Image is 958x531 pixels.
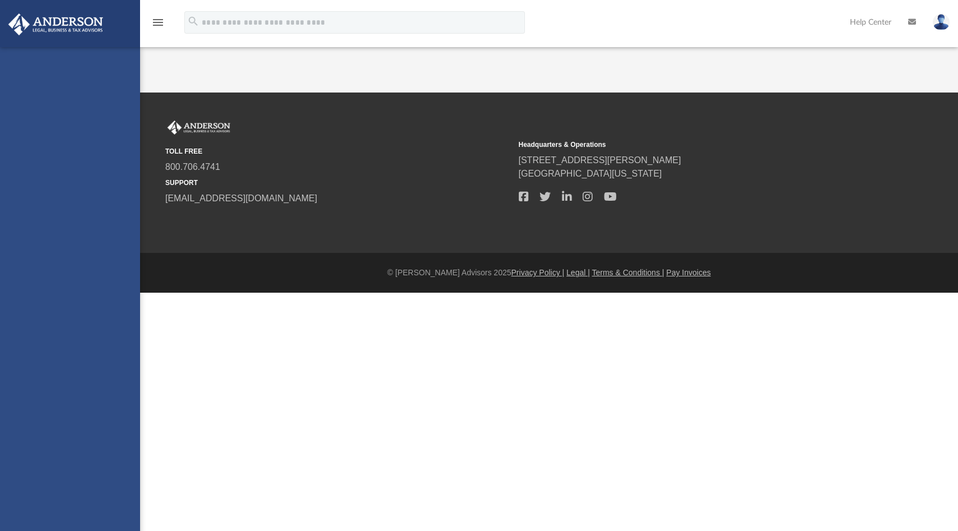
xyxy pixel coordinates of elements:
img: User Pic [933,14,950,30]
a: [GEOGRAPHIC_DATA][US_STATE] [519,169,662,178]
a: Legal | [566,268,590,277]
img: Anderson Advisors Platinum Portal [5,13,106,35]
a: Privacy Policy | [511,268,565,277]
div: © [PERSON_NAME] Advisors 2025 [140,267,958,279]
a: [EMAIL_ADDRESS][DOMAIN_NAME] [165,193,317,203]
small: TOLL FREE [165,146,511,156]
img: Anderson Advisors Platinum Portal [165,121,232,135]
a: [STREET_ADDRESS][PERSON_NAME] [519,155,681,165]
a: menu [151,21,165,29]
a: 800.706.4741 [165,162,220,172]
i: menu [151,16,165,29]
a: Terms & Conditions | [592,268,664,277]
small: Headquarters & Operations [519,140,864,150]
a: Pay Invoices [666,268,710,277]
small: SUPPORT [165,178,511,188]
i: search [187,15,199,27]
